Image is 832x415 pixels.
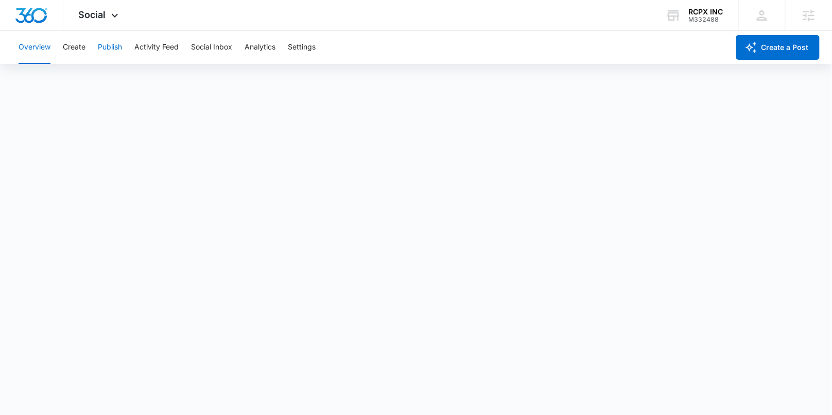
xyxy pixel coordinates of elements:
button: Publish [98,31,122,64]
button: Create [63,31,85,64]
button: Analytics [245,31,275,64]
div: account name [689,8,723,16]
button: Settings [288,31,316,64]
span: Social [79,9,106,20]
div: account id [689,16,723,23]
button: Social Inbox [191,31,232,64]
button: Create a Post [736,35,820,60]
button: Activity Feed [134,31,179,64]
button: Overview [19,31,50,64]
